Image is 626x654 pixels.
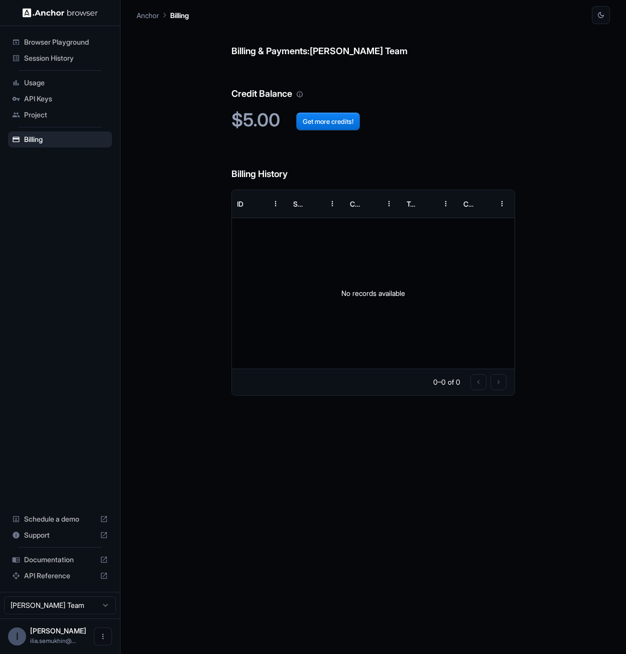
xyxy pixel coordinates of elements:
[8,552,112,568] div: Documentation
[232,218,515,369] div: No records available
[30,637,76,644] span: ilia.semukhin@gmail.com
[137,10,189,21] nav: breadcrumb
[380,195,398,213] button: Menu
[493,195,511,213] button: Menu
[24,555,96,565] span: Documentation
[137,10,159,21] p: Anchor
[24,53,108,63] span: Session History
[8,91,112,107] div: API Keys
[24,37,108,47] span: Browser Playground
[231,147,516,182] h6: Billing History
[23,8,98,18] img: Anchor Logo
[8,568,112,584] div: API Reference
[8,107,112,123] div: Project
[24,571,96,581] span: API Reference
[24,530,96,540] span: Support
[350,200,361,208] div: Credits
[407,200,418,208] div: Total Cost
[8,511,112,527] div: Schedule a demo
[293,200,304,208] div: Status
[475,195,493,213] button: Sort
[24,110,108,120] span: Project
[362,195,380,213] button: Sort
[248,195,267,213] button: Sort
[267,195,285,213] button: Menu
[8,75,112,91] div: Usage
[94,627,112,645] button: Open menu
[8,527,112,543] div: Support
[24,94,108,104] span: API Keys
[30,626,86,635] span: Ilia Semukhin
[433,377,460,387] p: 0–0 of 0
[24,78,108,88] span: Usage
[8,131,112,147] div: Billing
[419,195,437,213] button: Sort
[437,195,455,213] button: Menu
[323,195,341,213] button: Menu
[463,200,474,208] div: Created
[231,67,516,101] h6: Credit Balance
[8,50,112,66] div: Session History
[8,34,112,50] div: Browser Playground
[24,514,96,524] span: Schedule a demo
[237,200,243,208] div: ID
[170,10,189,21] p: Billing
[231,109,516,131] h2: $5.00
[8,627,26,645] div: I
[296,112,360,130] button: Get more credits!
[305,195,323,213] button: Sort
[296,91,303,98] svg: Your credit balance will be consumed as you use the API. Visit the usage page to view a breakdown...
[231,24,516,59] h6: Billing & Payments: [PERSON_NAME] Team
[24,134,108,144] span: Billing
